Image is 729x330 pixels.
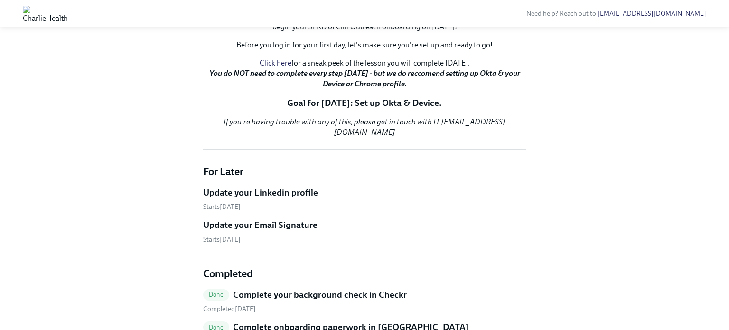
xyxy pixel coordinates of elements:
[203,187,318,199] h5: Update your Linkedin profile
[203,219,526,244] a: Update your Email SignatureStarts[DATE]
[203,291,229,298] span: Done
[203,40,526,50] p: Before you log in for your first day, let's make sure you're set up and ready to go!
[203,289,526,314] a: DoneComplete your background check in Checkr Completed[DATE]
[203,267,526,281] h4: Completed
[203,165,526,179] h4: For Later
[203,236,241,244] span: Monday, September 22nd 2025, 10:00 am
[260,58,291,67] a: Click here
[233,289,407,301] h5: Complete your background check in Checkr
[209,69,520,88] strong: You do NOT need to complete every step [DATE] - but we do reccomend setting up Okta & your Device...
[203,97,526,109] p: Goal for [DATE]: Set up Okta & Device.
[526,9,706,18] span: Need help? Reach out to
[598,9,706,18] a: [EMAIL_ADDRESS][DOMAIN_NAME]
[203,305,256,313] span: Tuesday, September 2nd 2025, 10:20 am
[203,58,526,89] p: for a sneak peek of the lesson you will complete [DATE].
[224,117,505,137] em: If you're having trouble with any of this, please get in touch with IT [EMAIL_ADDRESS][DOMAIN_NAME]
[203,219,318,231] h5: Update your Email Signature
[203,187,526,212] a: Update your Linkedin profileStarts[DATE]
[23,6,68,21] img: CharlieHealth
[203,203,241,211] span: Monday, September 22nd 2025, 10:00 am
